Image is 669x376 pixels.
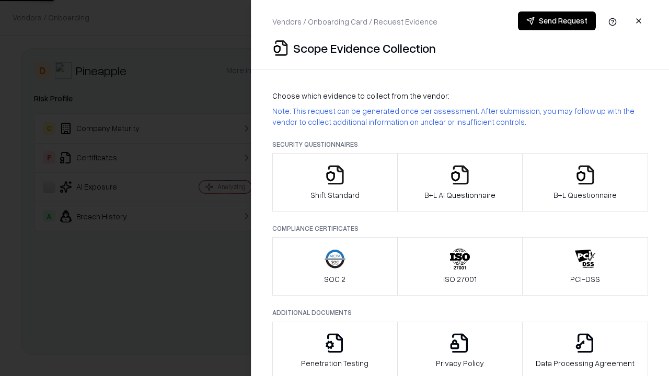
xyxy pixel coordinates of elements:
button: SOC 2 [272,237,398,296]
button: Send Request [518,11,596,30]
button: B+L AI Questionnaire [397,153,523,211]
p: Shift Standard [310,190,360,201]
button: PCI-DSS [522,237,648,296]
button: B+L Questionnaire [522,153,648,211]
p: Privacy Policy [436,358,484,369]
p: Compliance Certificates [272,224,648,233]
p: Choose which evidence to collect from the vendor: [272,90,648,101]
p: SOC 2 [324,274,345,285]
p: Scope Evidence Collection [293,40,436,56]
p: Vendors / Onboarding Card / Request Evidence [272,16,437,27]
p: Security Questionnaires [272,140,648,149]
p: Penetration Testing [301,358,368,369]
p: Data Processing Agreement [536,358,635,369]
p: B+L Questionnaire [553,190,617,201]
p: B+L AI Questionnaire [424,190,495,201]
p: Additional Documents [272,308,648,317]
p: PCI-DSS [570,274,600,285]
button: Shift Standard [272,153,398,211]
p: Note: This request can be generated once per assessment. After submission, you may follow up with... [272,105,648,127]
button: ISO 27001 [397,237,523,296]
p: ISO 27001 [443,274,477,285]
